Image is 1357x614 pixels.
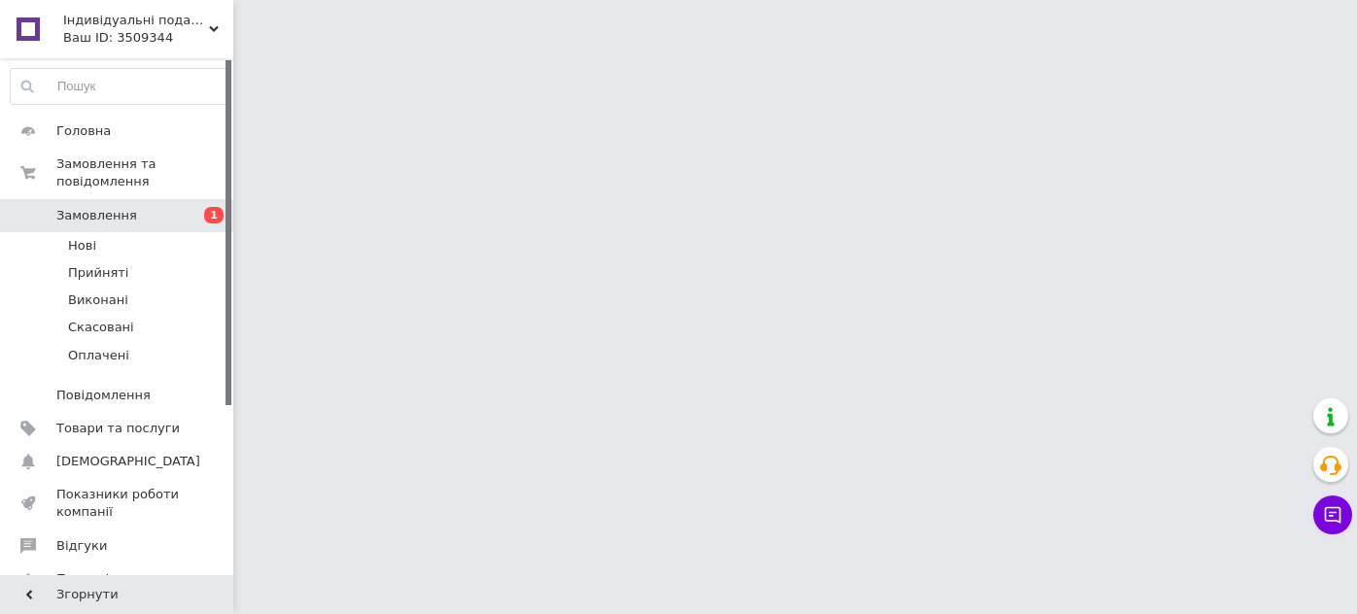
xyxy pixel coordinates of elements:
div: Ваш ID: 3509344 [63,29,233,47]
span: [DEMOGRAPHIC_DATA] [56,453,200,470]
span: Повідомлення [56,387,151,404]
input: Пошук [11,69,228,104]
span: Замовлення та повідомлення [56,155,233,190]
span: Виконані [68,291,128,309]
span: Прийняті [68,264,128,282]
span: Товари та послуги [56,420,180,437]
span: Покупці [56,570,109,588]
span: Оплачені [68,347,129,364]
span: Нові [68,237,96,255]
span: Скасовані [68,319,134,336]
span: Замовлення [56,207,137,224]
span: Показники роботи компанії [56,486,180,521]
button: Чат з покупцем [1313,495,1352,534]
span: Відгуки [56,537,107,555]
span: 1 [204,207,224,223]
span: Головна [56,122,111,140]
span: Індивідуальні подарунки з любов'ю [63,12,209,29]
